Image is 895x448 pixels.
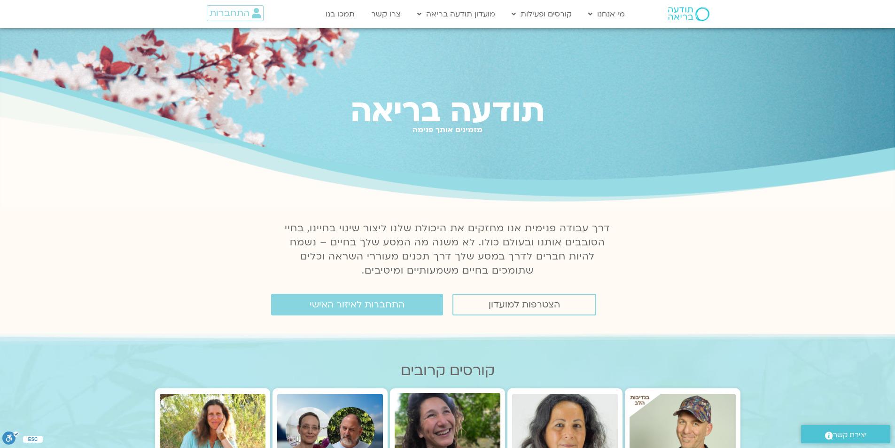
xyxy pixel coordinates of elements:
a: הצטרפות למועדון [452,294,596,315]
h2: קורסים קרובים [155,362,740,379]
a: התחברות [207,5,264,21]
span: יצירת קשר [833,429,867,441]
span: התחברות לאיזור האישי [310,299,405,310]
p: דרך עבודה פנימית אנו מחזקים את היכולת שלנו ליצור שינוי בחיינו, בחיי הסובבים אותנו ובעולם כולו. לא... [280,221,616,278]
a: מי אנחנו [584,5,630,23]
a: יצירת קשר [801,425,890,443]
a: מועדון תודעה בריאה [412,5,500,23]
a: צרו קשר [366,5,405,23]
a: תמכו בנו [321,5,359,23]
span: הצטרפות למועדון [489,299,560,310]
span: התחברות [210,8,249,18]
img: תודעה בריאה [668,7,709,21]
a: התחברות לאיזור האישי [271,294,443,315]
a: קורסים ופעילות [507,5,576,23]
